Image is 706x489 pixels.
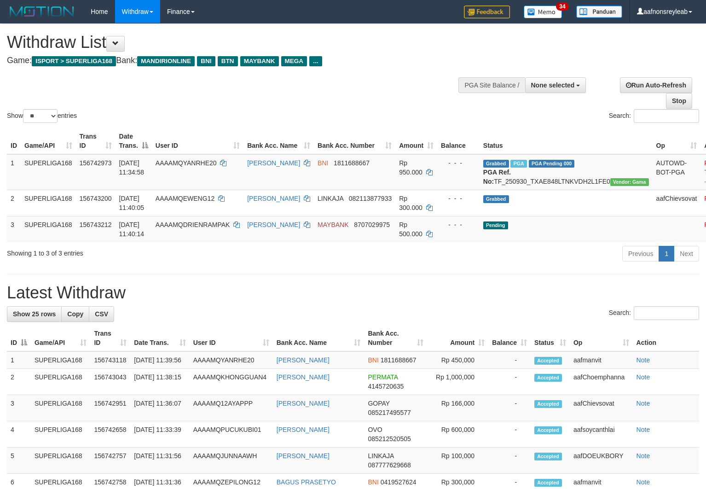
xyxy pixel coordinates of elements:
b: PGA Ref. No: [483,169,511,185]
th: Op: activate to sort column ascending [570,325,633,351]
td: - [488,395,531,421]
td: AUTOWD-BOT-PGA [653,154,701,190]
th: User ID: activate to sort column ascending [190,325,273,351]
td: [DATE] 11:33:39 [130,421,189,448]
span: ... [309,56,322,66]
label: Search: [609,109,699,123]
a: Note [637,478,650,486]
span: LINKAJA [318,195,343,202]
td: [DATE] 11:36:07 [130,395,189,421]
td: [DATE] 11:31:56 [130,448,189,474]
img: panduan.png [576,6,622,18]
td: 1 [7,154,21,190]
a: Show 25 rows [7,306,62,322]
td: 3 [7,216,21,242]
a: Copy [61,306,89,322]
span: Pending [483,221,508,229]
a: [PERSON_NAME] [277,400,330,407]
span: ISPORT > SUPERLIGA168 [32,56,116,66]
span: Rp 300.000 [399,195,422,211]
td: aafsoycanthlai [570,421,633,448]
td: - [488,448,531,474]
td: aafmanvit [570,351,633,369]
a: CSV [89,306,114,322]
td: AAAAMQ12AYAPPP [190,395,273,421]
span: Accepted [534,479,562,487]
span: Accepted [534,426,562,434]
td: AAAAMQKHONGGUAN4 [190,369,273,395]
a: [PERSON_NAME] [247,221,300,228]
span: Vendor URL: https://trx31.1velocity.biz [610,178,649,186]
th: Amount: activate to sort column ascending [427,325,488,351]
select: Showentries [23,109,58,123]
td: Rp 100,000 [427,448,488,474]
span: Grabbed [483,195,509,203]
span: 156743200 [80,195,112,202]
span: Copy 1811688667 to clipboard [381,356,417,364]
td: 3 [7,395,31,421]
img: MOTION_logo.png [7,5,77,18]
a: [PERSON_NAME] [277,426,330,433]
span: Accepted [534,453,562,460]
td: 156742757 [90,448,130,474]
td: AAAAMQYANRHE20 [190,351,273,369]
a: Note [637,452,650,460]
span: Accepted [534,357,562,365]
span: Show 25 rows [13,310,56,318]
span: MAYBANK [240,56,279,66]
span: [DATE] 11:40:05 [119,195,145,211]
th: Game/API: activate to sort column ascending [31,325,90,351]
th: Trans ID: activate to sort column ascending [76,128,116,154]
td: 156742951 [90,395,130,421]
td: SUPERLIGA168 [21,216,76,242]
span: BNI [368,478,378,486]
button: None selected [525,77,586,93]
th: Date Trans.: activate to sort column ascending [130,325,189,351]
td: AAAAMQPUCUKUBI01 [190,421,273,448]
a: Note [637,356,650,364]
th: Game/API: activate to sort column ascending [21,128,76,154]
th: Op: activate to sort column ascending [653,128,701,154]
th: Balance: activate to sort column ascending [488,325,531,351]
span: MANDIRIONLINE [137,56,195,66]
span: PERMATA [368,373,398,381]
span: Grabbed [483,160,509,168]
span: [DATE] 11:34:58 [119,159,145,176]
span: Rp 950.000 [399,159,422,176]
span: LINKAJA [368,452,394,460]
td: SUPERLIGA168 [31,369,90,395]
td: aafDOEUKBORY [570,448,633,474]
th: Bank Acc. Name: activate to sort column ascending [243,128,314,154]
span: BNI [368,356,378,364]
th: Action [633,325,699,351]
span: BNI [318,159,328,167]
h1: Withdraw List [7,33,462,52]
span: MEGA [281,56,307,66]
span: 34 [556,2,568,11]
span: Marked by aafsoycanthlai [510,160,527,168]
h4: Game: Bank: [7,56,462,65]
span: Copy 4145720635 to clipboard [368,383,404,390]
th: Trans ID: activate to sort column ascending [90,325,130,351]
th: Amount: activate to sort column ascending [395,128,437,154]
a: Previous [622,246,659,262]
td: - [488,421,531,448]
a: [PERSON_NAME] [247,159,300,167]
td: 156742658 [90,421,130,448]
td: - [488,369,531,395]
input: Search: [634,109,699,123]
td: Rp 600,000 [427,421,488,448]
th: User ID: activate to sort column ascending [152,128,243,154]
span: Rp 500.000 [399,221,422,238]
span: Copy 082113877933 to clipboard [349,195,392,202]
a: Stop [666,93,692,109]
span: Copy 087777629668 to clipboard [368,461,411,469]
td: SUPERLIGA168 [31,351,90,369]
div: - - - [441,194,476,203]
a: Run Auto-Refresh [620,77,692,93]
td: 1 [7,351,31,369]
span: Copy 8707029975 to clipboard [354,221,390,228]
td: aafChievsovat [570,395,633,421]
span: Accepted [534,374,562,382]
a: [PERSON_NAME] [247,195,300,202]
